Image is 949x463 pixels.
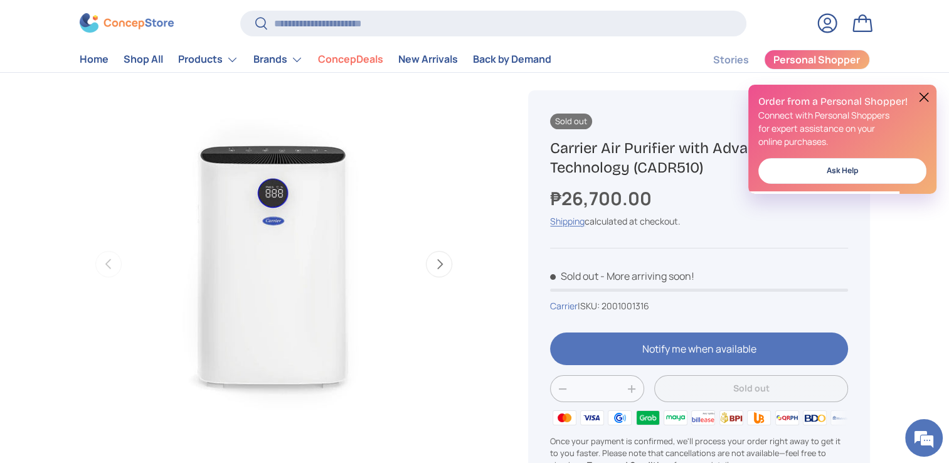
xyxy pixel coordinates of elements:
[246,47,310,72] summary: Brands
[550,186,655,211] strong: ₱26,700.00
[758,95,926,109] h2: Order from a Personal Shopper!
[764,50,870,70] a: Personal Shopper
[80,48,109,72] a: Home
[578,408,606,427] img: visa
[80,47,551,72] nav: Primary
[550,114,592,129] span: Sold out
[758,158,926,184] a: Ask Help
[398,48,458,72] a: New Arrivals
[550,215,585,227] a: Shipping
[773,408,800,427] img: qrph
[683,47,870,72] nav: Secondary
[578,300,649,312] span: |
[801,408,829,427] img: bdo
[550,300,578,312] a: Carrier
[773,55,860,65] span: Personal Shopper
[124,48,163,72] a: Shop All
[318,48,383,72] a: ConcepDeals
[689,408,717,427] img: billease
[829,408,856,427] img: metrobank
[758,109,926,148] p: Connect with Personal Shoppers for expert assistance on your online purchases.
[580,300,600,312] span: SKU:
[550,215,847,228] div: calculated at checkout.
[745,408,773,427] img: ubp
[550,139,847,178] h1: Carrier Air Purifier with Advance UV Technology (CADR510)
[634,408,661,427] img: grabpay
[80,14,174,33] img: ConcepStore
[550,269,598,283] span: Sold out
[600,269,694,283] p: - More arriving soon!
[171,47,246,72] summary: Products
[662,408,689,427] img: maya
[550,408,578,427] img: master
[654,376,847,403] button: Sold out
[473,48,551,72] a: Back by Demand
[602,300,649,312] span: 2001001316
[713,48,749,72] a: Stories
[718,408,745,427] img: bpi
[606,408,634,427] img: gcash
